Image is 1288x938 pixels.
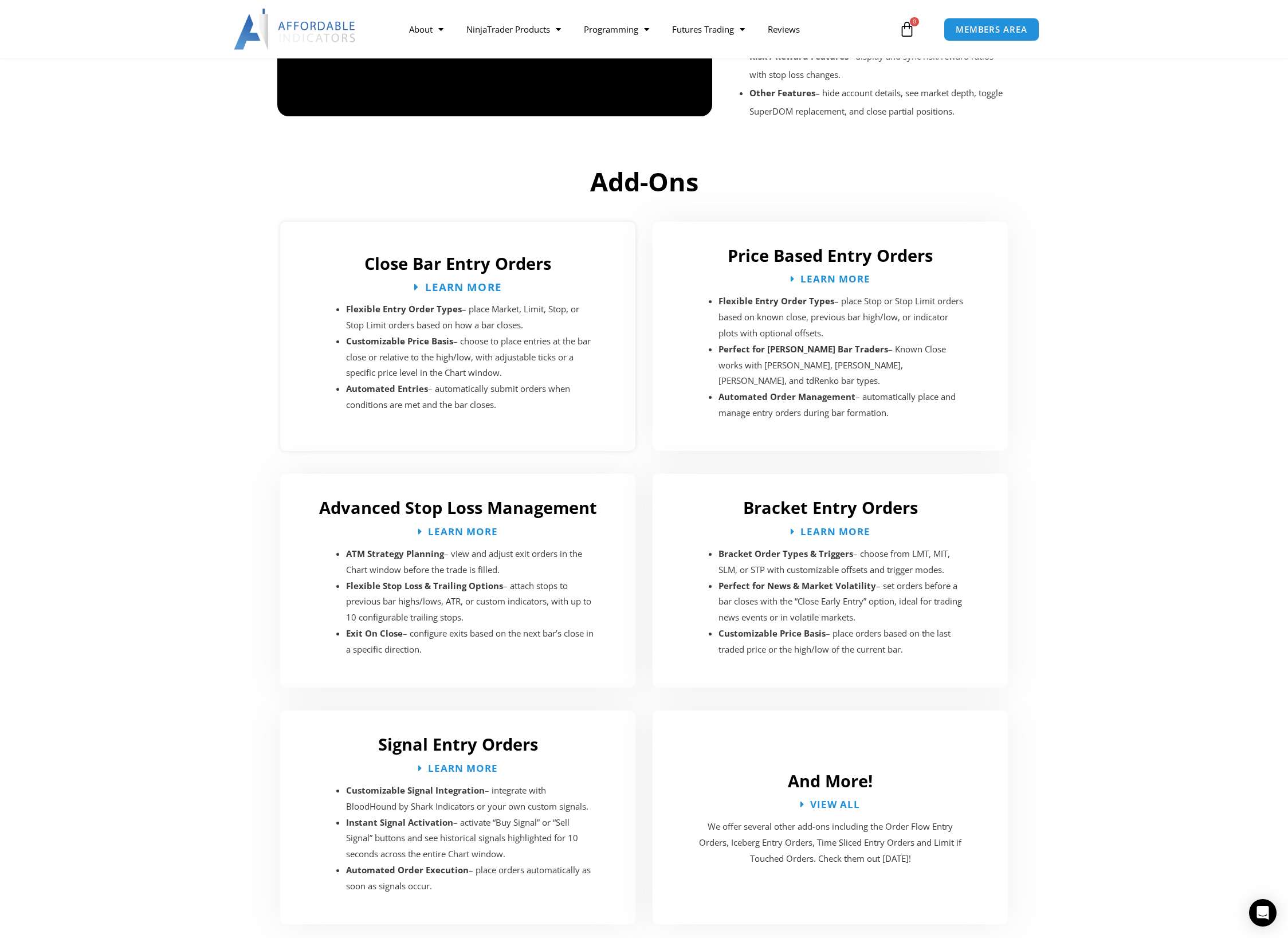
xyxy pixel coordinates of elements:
a: Futures Trading [661,16,756,42]
a: Learn More [791,274,870,284]
h2: Advanced Stop Loss Management [292,497,624,519]
strong: Flexible Stop Loss & Trailing Options [346,580,503,591]
li: – Known Close works with [PERSON_NAME], [PERSON_NAME], [PERSON_NAME], and tdRenko bar types. [718,342,968,390]
li: – attach stops to previous bar highs/lows, ATR, or custom indicators, with up to 10 configurable ... [346,578,595,626]
strong: Automated Order Execution [346,864,469,876]
span: Learn More [428,527,498,536]
span: Learn More [425,281,501,292]
strong: Customizable Signal Integration [346,784,485,796]
li: – automatically submit orders when conditions are met and the bar closes. [346,381,595,413]
h2: Signal Entry Orders [292,733,624,755]
a: Learn More [418,527,498,536]
p: We offer several other add-ons including the Order Flow Entry Orders, Iceberg Entry Orders, Time ... [693,819,968,867]
li: – place Market, Limit, Stop, or Stop Limit orders based on how a bar closes. [346,301,595,333]
strong: Bracket Order Types & Triggers [718,548,853,559]
a: NinjaTrader Products [455,16,572,42]
strong: Instant Signal Activation [346,817,453,828]
strong: Perfect for News & Market Volatility [718,580,876,591]
li: – set orders before a bar closes with the “Close Early Entry” option, ideal for trading news even... [718,578,968,626]
li: – configure exits based on the next bar’s close in a specific direction. [346,626,595,658]
a: Learn More [414,281,502,292]
strong: Customizable Price Basis [346,335,453,347]
li: – display and sync risk/reward ratios with stop loss changes. [749,47,1010,84]
li: – choose to place entries at the bar close or relative to the high/low, with adjustable ticks or ... [346,333,595,382]
li: – place orders automatically as soon as signals occur. [346,862,595,894]
strong: Customizable Price Basis [718,627,826,639]
li: – hide account details, see market depth, toggle SuperDOM replacement, and close partial positions. [749,84,1010,120]
h2: Bracket Entry Orders [664,497,996,519]
li: – view and adjust exit orders in the Chart window before the trade is filled. [346,546,595,578]
li: – place Stop or Stop Limit orders based on known close, previous bar high/low, or indicator plots... [718,293,968,342]
span: Learn More [800,274,870,284]
a: 0 [882,13,932,46]
a: MEMBERS AREA [944,18,1039,41]
a: Reviews [756,16,811,42]
a: About [398,16,455,42]
strong: ATM Strategy Planning [346,548,444,559]
div: Open Intercom Messenger [1249,899,1277,927]
img: LogoAI | Affordable Indicators – NinjaTrader [234,9,357,50]
h2: And More! [664,770,996,792]
h2: Add-Ons [277,165,1011,199]
strong: Exit On Close [346,627,403,639]
li: – choose from LMT, MIT, SLM, or STP with customizable offsets and trigger modes. [718,546,968,578]
strong: Flexible Entry Order Types [718,295,834,307]
span: MEMBERS AREA [956,25,1027,34]
span: Learn More [428,763,498,773]
a: Programming [572,16,661,42]
li: – integrate with BloodHound by Shark Indicators or your own custom signals. [346,783,595,815]
li: – place orders based on the last traded price or the high/low of the current bar. [718,626,968,658]
strong: Perfect for [PERSON_NAME] Bar Traders [718,343,888,355]
a: Learn More [418,763,498,773]
h2: Close Bar Entry Orders [292,253,624,274]
strong: Other Features [749,87,815,99]
li: – activate “Buy Signal” or “Sell Signal” buttons and see historical signals highlighted for 10 se... [346,815,595,863]
a: Learn More [791,527,870,536]
strong: Flexible Entry Order Types [346,303,462,315]
a: View All [800,799,860,809]
span: Learn More [800,527,870,536]
nav: Menu [398,16,896,42]
li: – automatically place and manage entry orders during bar formation. [718,389,968,421]
strong: Automated Entries [346,383,428,394]
span: 0 [910,17,919,26]
h2: Price Based Entry Orders [664,245,996,266]
span: View All [810,799,860,809]
strong: Automated Order Management [718,391,855,402]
